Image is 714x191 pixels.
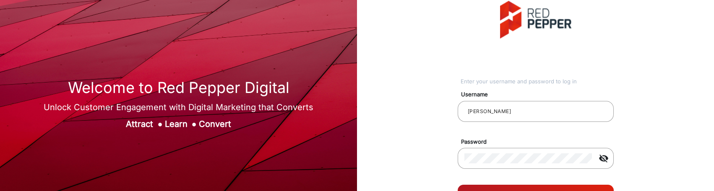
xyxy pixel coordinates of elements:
div: Attract Learn Convert [44,118,313,130]
div: Enter your username and password to log in [461,77,614,86]
mat-label: Username [455,90,623,99]
img: vmg-logo [500,1,571,39]
mat-label: Password [455,138,623,146]
div: Unlock Customer Engagement with Digital Marketing that Converts [44,101,313,114]
input: Your username [464,106,607,116]
mat-icon: visibility_off [594,153,614,163]
span: ● [157,119,162,129]
span: ● [192,119,197,129]
h1: Welcome to Red Pepper Digital [44,79,313,97]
